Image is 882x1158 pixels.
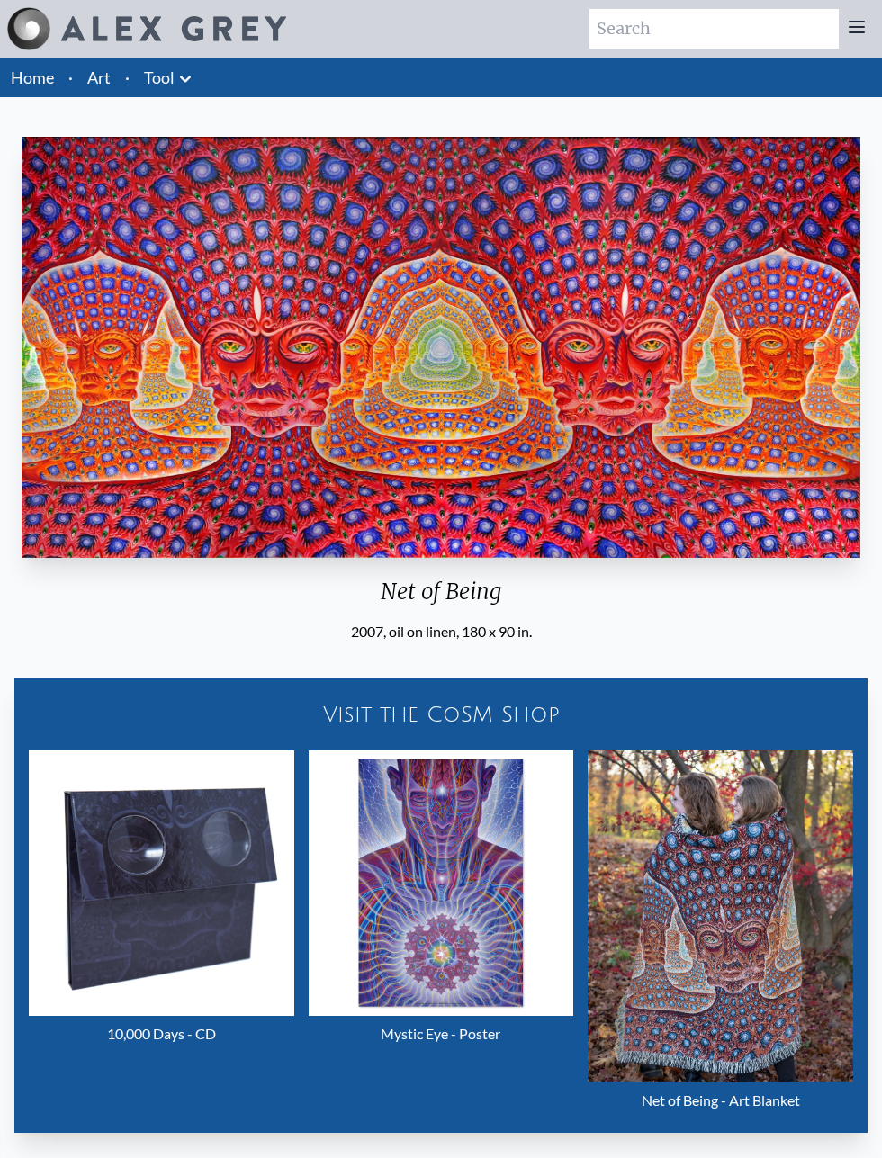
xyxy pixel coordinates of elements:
[589,9,839,49] input: Search
[588,750,853,1082] img: Net of Being - Art Blanket
[118,58,137,97] li: ·
[22,686,860,743] a: Visit the CoSM Shop
[14,578,868,621] div: Net of Being
[61,58,80,97] li: ·
[29,1016,294,1052] div: 10,000 Days - CD
[14,621,868,642] div: 2007, oil on linen, 180 x 90 in.
[87,65,111,90] a: Art
[29,750,294,1052] a: 10,000 Days - CD
[588,750,853,1118] a: Net of Being - Art Blanket
[588,1082,853,1118] div: Net of Being - Art Blanket
[29,750,294,1016] img: 10,000 Days - CD
[22,137,860,558] img: Net-of-Being-2021-Alex-Grey-watermarked.jpeg
[144,65,175,90] a: Tool
[309,1016,574,1052] div: Mystic Eye - Poster
[11,67,54,87] a: Home
[309,750,574,1052] a: Mystic Eye - Poster
[309,750,574,1016] img: Mystic Eye - Poster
